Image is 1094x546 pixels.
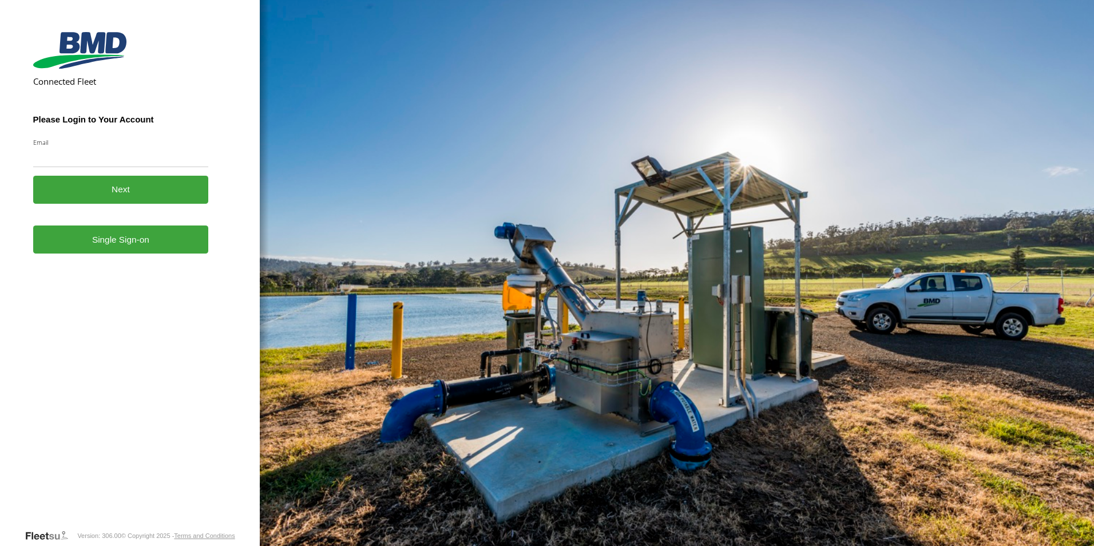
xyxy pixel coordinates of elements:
a: Terms and Conditions [174,532,235,539]
div: © Copyright 2025 - [121,532,235,539]
label: Email [33,138,209,147]
button: Next [33,176,209,204]
h3: Please Login to Your Account [33,114,209,124]
h2: Connected Fleet [33,76,209,87]
img: BMD [33,32,126,69]
a: Visit our Website [25,530,77,541]
a: Single Sign-on [33,225,209,254]
div: Version: 306.00 [77,532,121,539]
